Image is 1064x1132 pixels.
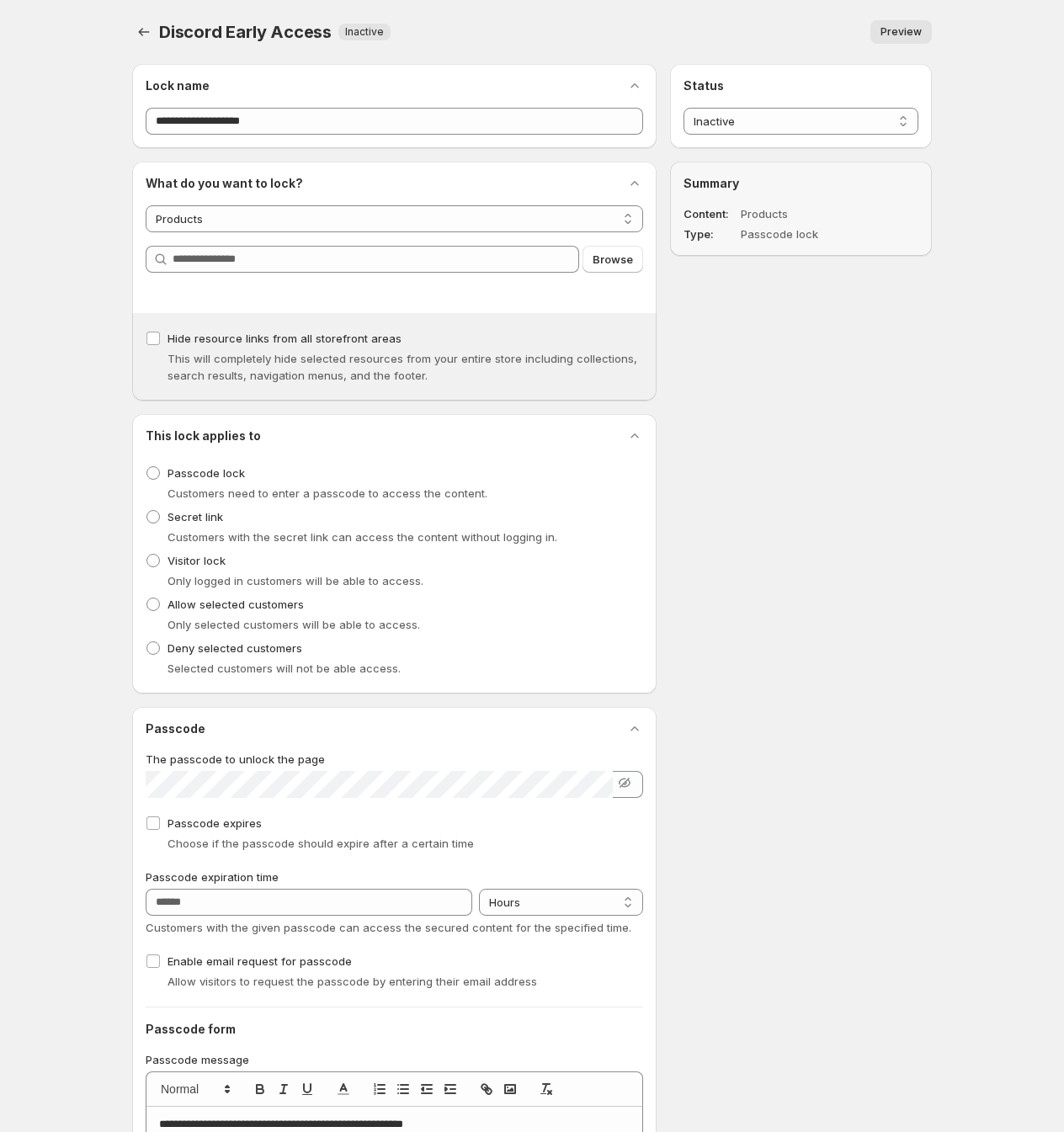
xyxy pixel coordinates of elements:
[345,25,384,39] span: Inactive
[593,251,633,268] span: Browse
[168,510,223,523] span: Secret link
[741,226,870,242] dd: Passcode lock
[146,1021,643,1038] h2: Passcode form
[168,554,226,567] span: Visitor lock
[132,20,156,44] button: Back
[146,720,205,737] h2: Passcode
[684,226,737,242] dt: Type :
[168,530,557,544] span: Customers with the secret link can access the content without logging in.
[741,205,870,222] dd: Products
[159,22,332,42] span: Discord Early Access
[168,837,474,850] span: Choose if the passcode should expire after a certain time
[146,175,303,192] h2: What do you want to lock?
[146,428,261,444] h2: This lock applies to
[168,618,420,631] span: Only selected customers will be able to access.
[146,919,643,936] p: Customers with the given passcode can access the secured content for the specified time.
[168,352,637,382] span: This will completely hide selected resources from your entire store including collections, search...
[870,20,932,44] button: Preview
[168,574,423,587] span: Only logged in customers will be able to access.
[168,641,302,655] span: Deny selected customers
[583,246,643,273] button: Browse
[168,332,402,345] span: Hide resource links from all storefront areas
[168,954,352,968] span: Enable email request for passcode
[168,486,487,500] span: Customers need to enter a passcode to access the content.
[684,205,737,222] dt: Content :
[146,1051,643,1068] p: Passcode message
[880,25,922,39] span: Preview
[168,816,262,830] span: Passcode expires
[168,662,401,675] span: Selected customers will not be able access.
[168,598,304,611] span: Allow selected customers
[168,466,245,480] span: Passcode lock
[146,77,210,94] h2: Lock name
[684,77,918,94] h2: Status
[684,175,918,192] h2: Summary
[146,752,325,766] span: The passcode to unlock the page
[146,869,643,885] p: Passcode expiration time
[168,975,537,988] span: Allow visitors to request the passcode by entering their email address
